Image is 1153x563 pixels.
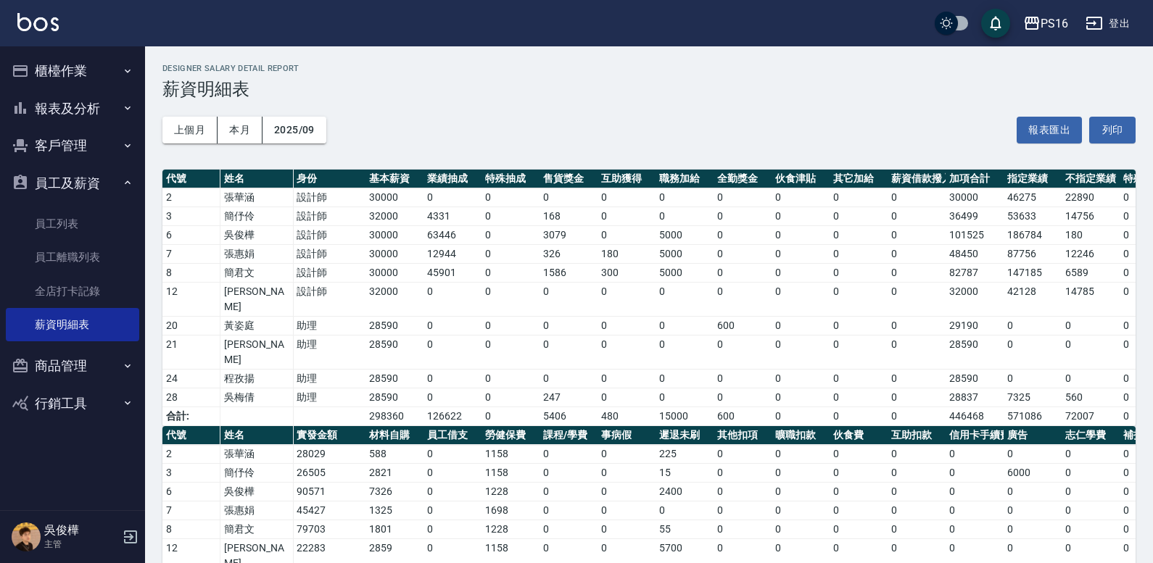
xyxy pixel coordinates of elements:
td: 22890 [1062,188,1120,207]
th: 其他扣項 [714,426,772,445]
td: 簡伃伶 [220,207,293,226]
button: 本月 [218,117,263,143]
td: 82787 [946,264,1004,283]
th: 加項合計 [946,170,1004,188]
td: 7 [162,501,220,520]
td: 46275 [1004,188,1062,207]
td: 0 [714,188,772,207]
td: 吳俊樺 [220,226,293,245]
td: 8 [162,264,220,283]
td: 0 [598,370,656,388]
td: 0 [482,226,540,245]
td: 合計: [162,407,220,426]
td: 480 [598,407,656,426]
td: 3079 [540,226,598,245]
td: 0 [714,445,772,464]
th: 職務加給 [656,170,714,188]
th: 勞健保費 [482,426,540,445]
td: 程孜揚 [220,370,293,388]
img: Logo [17,13,59,31]
td: 28590 [946,370,1004,388]
td: 180 [1062,226,1120,245]
img: Person [12,522,41,551]
td: 0 [423,464,482,483]
a: 員工離職列表 [6,241,139,274]
td: 571086 [1004,407,1062,426]
td: 2 [162,188,220,207]
td: 15000 [656,407,714,426]
td: 0 [423,188,482,207]
td: 12246 [1062,245,1120,264]
td: 30000 [365,188,423,207]
th: 薪資借款撥入 [888,170,946,188]
td: 0 [772,317,830,335]
td: 14756 [1062,207,1120,226]
td: 0 [946,464,1004,483]
td: 0 [772,407,830,426]
td: 助理 [293,317,365,335]
td: 0 [423,388,482,407]
td: 5000 [656,245,714,264]
td: 326 [540,245,598,264]
td: 0 [714,207,772,226]
td: 1158 [482,445,540,464]
td: 0 [482,335,540,370]
td: 0 [1004,370,1062,388]
td: 0 [482,188,540,207]
button: PS16 [1017,9,1074,38]
th: 信用卡手續費 [946,426,1004,445]
td: 0 [946,483,1004,501]
td: 0 [888,283,946,317]
td: 0 [598,188,656,207]
th: 全勤獎金 [714,170,772,188]
button: 櫃檯作業 [6,52,139,90]
th: 員工借支 [423,426,482,445]
th: 其它加給 [830,170,888,188]
td: 0 [830,388,888,407]
td: 設計師 [293,226,365,245]
td: 助理 [293,370,365,388]
td: 0 [830,370,888,388]
a: 員工列表 [6,207,139,241]
td: 28837 [946,388,1004,407]
td: 0 [1062,464,1120,483]
td: 0 [1062,370,1120,388]
td: 0 [772,445,830,464]
td: 7326 [365,483,423,501]
td: 5000 [656,226,714,245]
td: 48450 [946,245,1004,264]
td: 4331 [423,207,482,226]
td: 588 [365,445,423,464]
td: 180 [598,245,656,264]
td: 20 [162,317,220,335]
td: 6 [162,226,220,245]
td: 0 [598,464,656,483]
td: 0 [656,188,714,207]
td: 5000 [656,264,714,283]
td: 0 [423,445,482,464]
td: 560 [1062,388,1120,407]
td: 0 [598,226,656,245]
td: 30000 [365,245,423,264]
td: 助理 [293,388,365,407]
td: 30000 [946,188,1004,207]
td: 126622 [423,407,482,426]
td: 600 [714,317,772,335]
button: 2025/09 [263,117,326,143]
td: 0 [888,317,946,335]
td: 0 [482,207,540,226]
td: 28590 [365,317,423,335]
td: 30000 [365,264,423,283]
td: 225 [656,445,714,464]
td: 0 [888,207,946,226]
td: 0 [540,317,598,335]
th: 代號 [162,426,220,445]
td: 0 [714,245,772,264]
th: 志仁學費 [1062,426,1120,445]
h2: Designer Salary Detail Report [162,64,1136,73]
td: 0 [714,335,772,370]
td: 0 [482,317,540,335]
td: 87756 [1004,245,1062,264]
td: 32000 [946,283,1004,317]
td: 設計師 [293,264,365,283]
